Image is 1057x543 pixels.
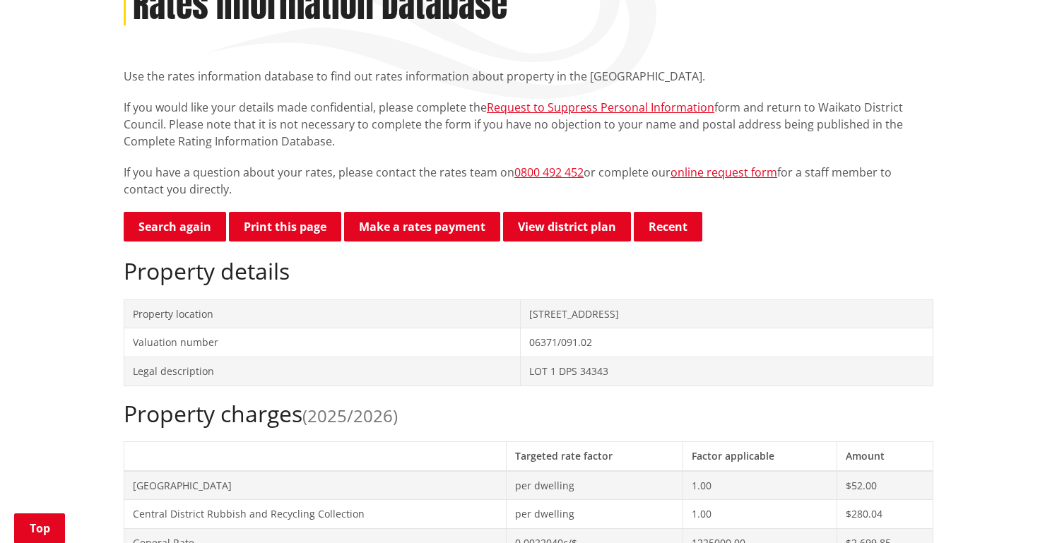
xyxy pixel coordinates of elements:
[124,328,521,357] td: Valuation number
[344,212,500,241] a: Make a rates payment
[124,99,933,150] p: If you would like your details made confidential, please complete the form and return to Waikato ...
[124,400,933,427] h2: Property charges
[503,212,631,241] a: View district plan
[837,471,933,500] td: $52.00
[683,441,837,470] th: Factor applicable
[520,299,933,328] td: [STREET_ADDRESS]
[124,258,933,285] h2: Property details
[302,404,398,427] span: (2025/2026)
[507,471,683,500] td: per dwelling
[514,165,584,180] a: 0800 492 452
[487,100,714,115] a: Request to Suppress Personal Information
[837,500,933,529] td: $280.04
[124,68,933,85] p: Use the rates information database to find out rates information about property in the [GEOGRAPHI...
[124,299,521,328] td: Property location
[520,357,933,386] td: LOT 1 DPS 34343
[124,212,226,241] a: Search again
[124,164,933,198] p: If you have a question about your rates, please contact the rates team on or complete our for a s...
[507,500,683,529] td: per dwelling
[507,441,683,470] th: Targeted rate factor
[124,357,521,386] td: Legal description
[683,471,837,500] td: 1.00
[634,212,702,241] button: Recent
[124,471,507,500] td: [GEOGRAPHIC_DATA]
[124,500,507,529] td: Central District Rubbish and Recycling Collection
[671,165,777,180] a: online request form
[992,484,1043,535] iframe: Messenger Launcher
[683,500,837,529] td: 1.00
[520,328,933,357] td: 06371/091.02
[14,513,65,543] a: Top
[229,212,341,241] button: Print this page
[837,441,933,470] th: Amount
